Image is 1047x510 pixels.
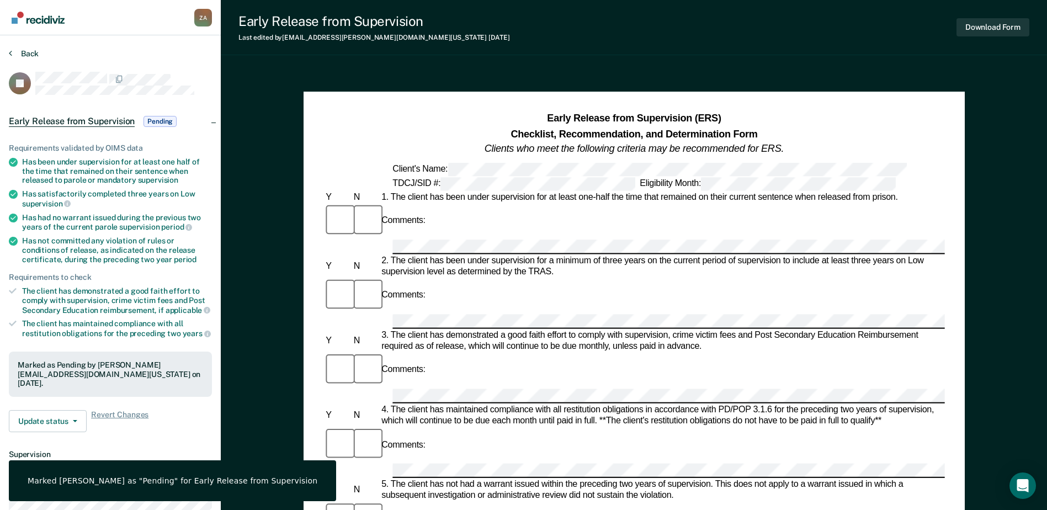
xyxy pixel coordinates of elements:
[22,157,212,185] div: Has been under supervision for at least one half of the time that remained on their sentence when...
[9,144,212,153] div: Requirements validated by OIMS data
[9,116,135,127] span: Early Release from Supervision
[161,222,192,231] span: period
[637,177,898,190] div: Eligibility Month:
[144,116,177,127] span: Pending
[9,273,212,282] div: Requirements to check
[22,319,212,338] div: The client has maintained compliance with all restitution obligations for the preceding two
[22,189,212,208] div: Has satisfactorily completed three years on Low
[22,199,71,208] span: supervision
[379,290,428,301] div: Comments:
[28,476,317,486] div: Marked [PERSON_NAME] as "Pending" for Early Release from Supervision
[194,9,212,26] button: Profile dropdown button
[22,236,212,264] div: Has not committed any violation of rules or conditions of release, as indicated on the release ce...
[194,9,212,26] div: Z A
[488,34,509,41] span: [DATE]
[22,286,212,315] div: The client has demonstrated a good faith effort to comply with supervision, crime victim fees and...
[183,329,211,338] span: years
[379,255,945,277] div: 2. The client has been under supervision for a minimum of three years on the current period of su...
[379,405,945,427] div: 4. The client has maintained compliance with all restitution obligations in accordance with PD/PO...
[238,34,509,41] div: Last edited by [EMAIL_ADDRESS][PERSON_NAME][DOMAIN_NAME][US_STATE]
[323,192,351,203] div: Y
[379,192,945,203] div: 1. The client has been under supervision for at least one-half the time that remained on their cu...
[1009,472,1036,499] div: Open Intercom Messenger
[379,330,945,352] div: 3. The client has demonstrated a good faith effort to comply with supervision, crime victim fees ...
[323,410,351,421] div: Y
[91,410,148,432] span: Revert Changes
[547,113,721,124] strong: Early Release from Supervision (ERS)
[379,215,428,226] div: Comments:
[379,480,945,502] div: 5. The client has not had a warrant issued within the preceding two years of supervision. This do...
[379,440,428,451] div: Comments:
[138,176,178,184] span: supervision
[379,365,428,376] div: Comments:
[18,360,203,388] div: Marked as Pending by [PERSON_NAME][EMAIL_ADDRESS][DOMAIN_NAME][US_STATE] on [DATE].
[323,485,351,496] div: Y
[9,450,212,459] dt: Supervision
[511,128,757,139] strong: Checklist, Recommendation, and Determination Form
[485,143,784,154] em: Clients who meet the following criteria may be recommended for ERS.
[166,306,210,315] span: applicable
[390,177,637,190] div: TDCJ/SID #:
[174,255,196,264] span: period
[9,49,39,59] button: Back
[351,336,379,347] div: N
[351,410,379,421] div: N
[351,261,379,272] div: N
[9,410,87,432] button: Update status
[22,213,212,232] div: Has had no warrant issued during the previous two years of the current parole supervision
[12,12,65,24] img: Recidiviz
[323,336,351,347] div: Y
[351,192,379,203] div: N
[390,162,908,176] div: Client's Name:
[323,261,351,272] div: Y
[956,18,1029,36] button: Download Form
[351,485,379,496] div: N
[238,13,509,29] div: Early Release from Supervision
